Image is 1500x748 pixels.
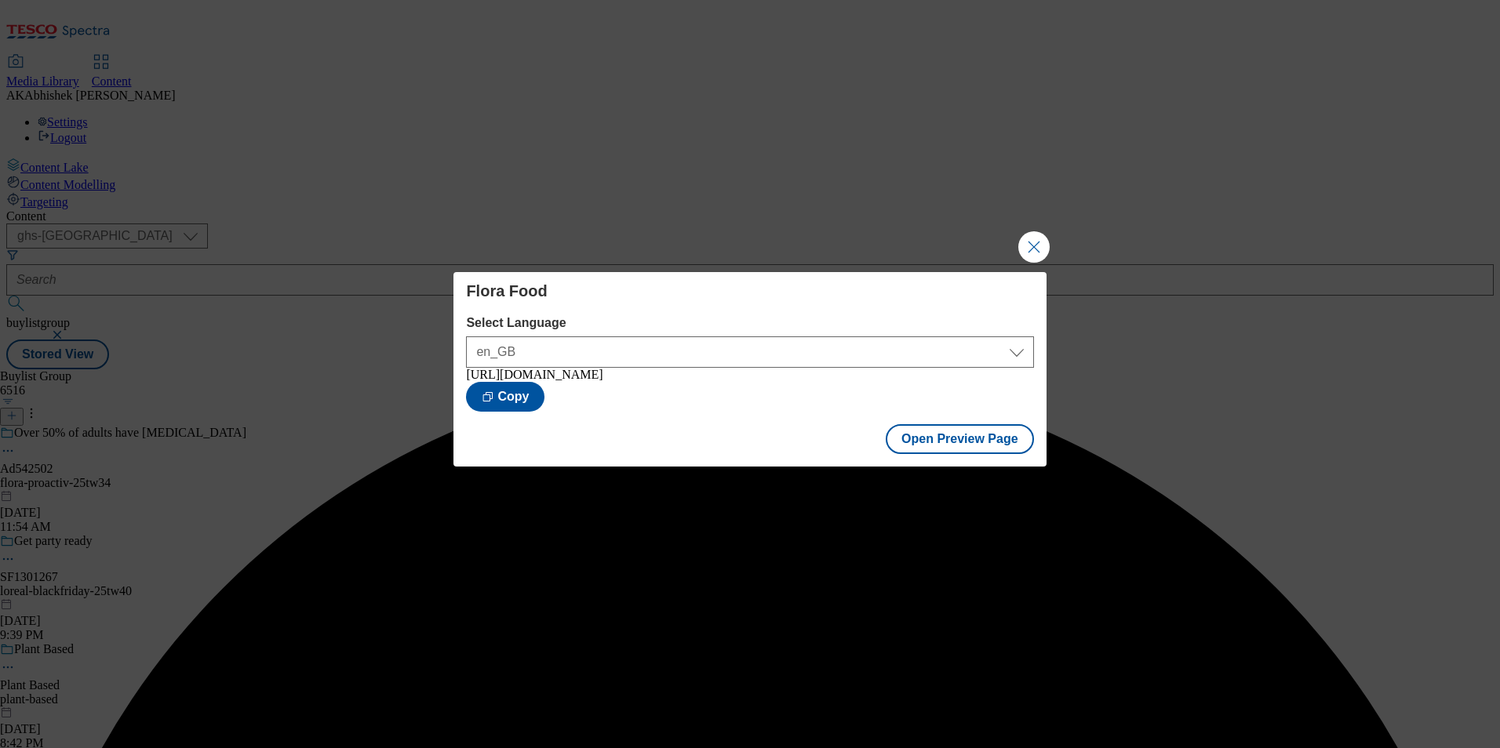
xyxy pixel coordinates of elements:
button: Close Modal [1018,231,1050,263]
button: Copy [466,382,544,412]
div: Modal [453,272,1046,467]
div: [URL][DOMAIN_NAME] [466,368,1033,382]
button: Open Preview Page [886,424,1034,454]
h4: Flora Food [466,281,1033,300]
label: Select Language [466,316,1033,330]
